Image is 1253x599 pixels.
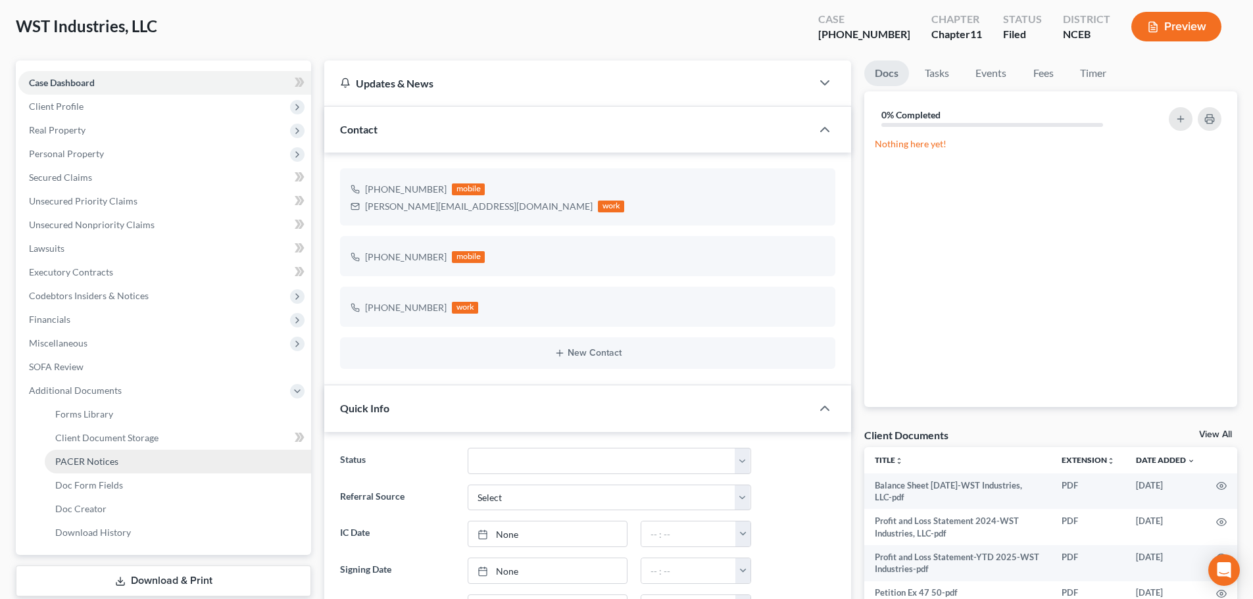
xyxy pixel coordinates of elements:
[641,521,736,546] input: -- : --
[55,479,123,491] span: Doc Form Fields
[55,408,113,419] span: Forms Library
[931,27,982,42] div: Chapter
[881,109,941,120] strong: 0% Completed
[1187,457,1195,465] i: expand_more
[29,101,84,112] span: Client Profile
[45,450,311,473] a: PACER Notices
[29,243,64,254] span: Lawsuits
[55,503,107,514] span: Doc Creator
[45,497,311,521] a: Doc Creator
[598,201,624,212] div: work
[1125,473,1206,510] td: [DATE]
[333,485,460,511] label: Referral Source
[895,457,903,465] i: unfold_more
[875,455,903,465] a: Titleunfold_more
[29,266,113,277] span: Executory Contracts
[864,60,909,86] a: Docs
[1069,60,1117,86] a: Timer
[914,60,960,86] a: Tasks
[29,77,95,88] span: Case Dashboard
[351,348,825,358] button: New Contact
[29,290,149,301] span: Codebtors Insiders & Notices
[875,137,1227,151] p: Nothing here yet!
[965,60,1017,86] a: Events
[1003,12,1042,27] div: Status
[1062,455,1115,465] a: Extensionunfold_more
[468,558,627,583] a: None
[970,28,982,40] span: 11
[29,172,92,183] span: Secured Claims
[333,521,460,547] label: IC Date
[1199,430,1232,439] a: View All
[18,189,311,213] a: Unsecured Priority Claims
[29,314,70,325] span: Financials
[864,509,1051,545] td: Profit and Loss Statement 2024-WST Industries, LLC-pdf
[29,195,137,206] span: Unsecured Priority Claims
[18,237,311,260] a: Lawsuits
[340,123,378,135] span: Contact
[1136,455,1195,465] a: Date Added expand_more
[18,260,311,284] a: Executory Contracts
[1063,27,1110,42] div: NCEB
[1125,509,1206,545] td: [DATE]
[1131,12,1221,41] button: Preview
[452,251,485,263] div: mobile
[864,473,1051,510] td: Balance Sheet [DATE]-WST Industries, LLC-pdf
[1051,473,1125,510] td: PDF
[1125,545,1206,581] td: [DATE]
[45,521,311,544] a: Download History
[340,402,389,414] span: Quick Info
[45,473,311,497] a: Doc Form Fields
[365,251,447,264] div: [PHONE_NUMBER]
[18,355,311,379] a: SOFA Review
[29,124,86,135] span: Real Property
[365,200,593,213] div: [PERSON_NAME][EMAIL_ADDRESS][DOMAIN_NAME]
[29,148,104,159] span: Personal Property
[1022,60,1064,86] a: Fees
[1003,27,1042,42] div: Filed
[16,565,311,596] a: Download & Print
[55,432,159,443] span: Client Document Storage
[365,183,447,196] div: [PHONE_NUMBER]
[18,213,311,237] a: Unsecured Nonpriority Claims
[16,16,157,36] span: WST Industries, LLC
[55,527,131,538] span: Download History
[333,448,460,474] label: Status
[1208,554,1240,586] div: Open Intercom Messenger
[365,301,447,314] div: [PHONE_NUMBER]
[333,558,460,584] label: Signing Date
[641,558,736,583] input: -- : --
[931,12,982,27] div: Chapter
[340,76,796,90] div: Updates & News
[18,166,311,189] a: Secured Claims
[29,219,155,230] span: Unsecured Nonpriority Claims
[468,521,627,546] a: None
[1063,12,1110,27] div: District
[1051,545,1125,581] td: PDF
[864,428,948,442] div: Client Documents
[452,302,478,314] div: work
[1107,457,1115,465] i: unfold_more
[818,12,910,27] div: Case
[452,183,485,195] div: mobile
[29,385,122,396] span: Additional Documents
[818,27,910,42] div: [PHONE_NUMBER]
[864,545,1051,581] td: Profit and Loss Statement-YTD 2025-WST Industries-pdf
[55,456,118,467] span: PACER Notices
[45,426,311,450] a: Client Document Storage
[45,402,311,426] a: Forms Library
[29,361,84,372] span: SOFA Review
[29,337,87,348] span: Miscellaneous
[18,71,311,95] a: Case Dashboard
[1051,509,1125,545] td: PDF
